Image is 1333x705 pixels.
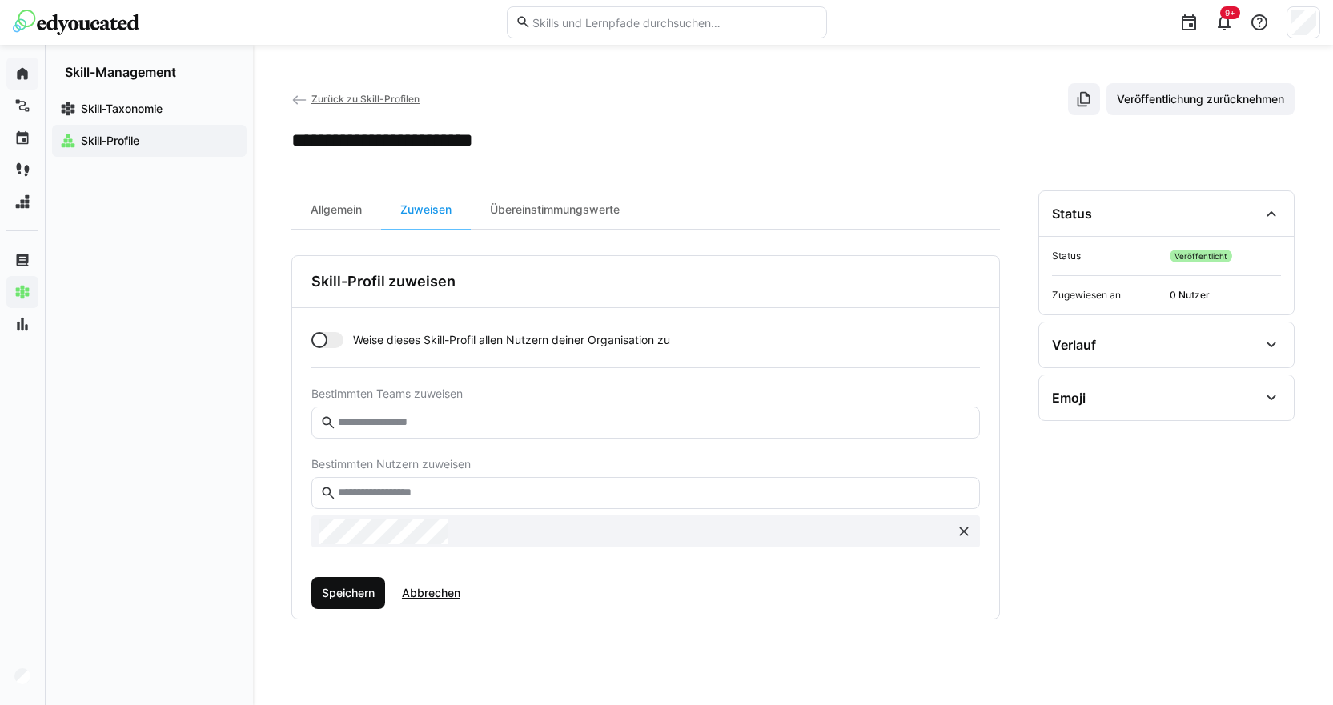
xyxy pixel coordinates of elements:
[399,585,463,601] span: Abbrechen
[1052,206,1092,222] div: Status
[1114,91,1287,107] span: Veröffentlichung zurücknehmen
[381,190,471,229] div: Zuweisen
[311,458,980,471] span: Bestimmten Nutzern zuweisen
[311,577,385,609] button: Speichern
[1052,390,1086,406] div: Emoji
[311,273,456,290] h3: Skill-Profil zuweisen
[291,93,420,105] a: Zurück zu Skill-Profilen
[1225,8,1235,18] span: 9+
[319,585,377,601] span: Speichern
[1106,83,1295,115] button: Veröffentlichung zurücknehmen
[1170,289,1281,302] span: 0 Nutzer
[1052,250,1163,262] span: Status
[291,190,381,229] div: Allgemein
[391,577,471,609] button: Abbrechen
[531,15,817,30] input: Skills und Lernpfade durchsuchen…
[471,190,639,229] div: Übereinstimmungswerte
[353,332,670,348] span: Weise dieses Skill-Profil allen Nutzern deiner Organisation zu
[1170,250,1232,262] span: Veröffentlicht
[311,93,420,105] span: Zurück zu Skill-Profilen
[1052,337,1096,353] div: Verlauf
[1052,289,1163,302] span: Zugewiesen an
[311,387,980,400] span: Bestimmten Teams zuweisen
